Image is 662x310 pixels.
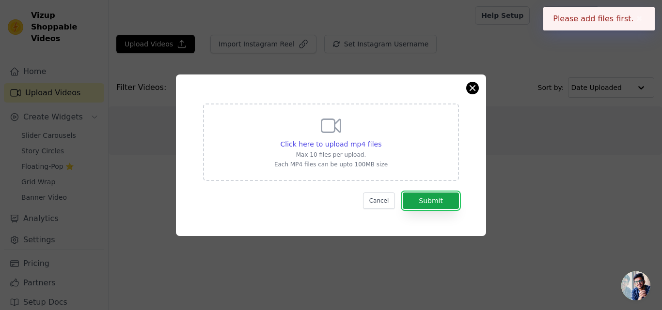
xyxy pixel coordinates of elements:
div: Open chat [621,271,650,300]
button: Submit [403,192,459,209]
span: Click here to upload mp4 files [281,140,382,148]
div: Please add files first. [543,7,655,30]
button: Close [634,13,645,25]
p: Max 10 files per upload. [274,151,388,159]
button: Cancel [363,192,395,209]
button: Close modal [467,82,478,94]
p: Each MP4 files can be upto 100MB size [274,161,388,168]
